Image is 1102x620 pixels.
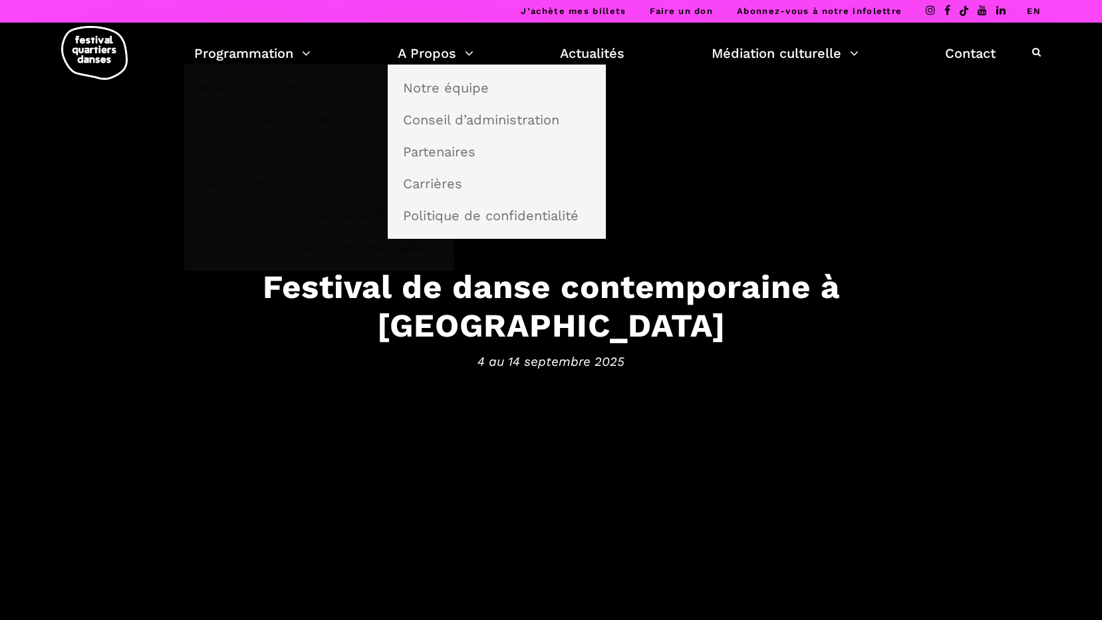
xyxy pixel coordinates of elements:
a: Conseil d’administration [395,104,599,135]
img: logo-fqd-med [61,26,128,80]
a: Faire un don [650,6,713,16]
a: Programmation [194,42,311,65]
a: Notre équipe [395,73,599,103]
a: Exposition photo rétrospective [192,200,447,231]
a: Carrières [395,168,599,199]
a: Billetterie 2025 [192,73,447,103]
h3: Festival de danse contemporaine à [GEOGRAPHIC_DATA] [139,267,964,345]
a: A Propos [398,42,474,65]
a: Abonnez-vous à notre infolettre [737,6,902,16]
a: J’achète mes billets [521,6,626,16]
a: Médiation culturelle [712,42,859,65]
a: Coproductions de courts métrages [192,232,447,263]
a: EN [1027,6,1041,16]
a: Calendrier du Festival [192,136,447,167]
a: Actualités [560,42,624,65]
a: Contact [945,42,996,65]
span: 4 au 14 septembre 2025 [139,352,964,372]
a: Politique de confidentialité [395,200,599,231]
a: Programmation Gratuite [192,104,447,135]
a: Les artistes du FQD 2025 [192,168,447,199]
a: Partenaires [395,136,599,167]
